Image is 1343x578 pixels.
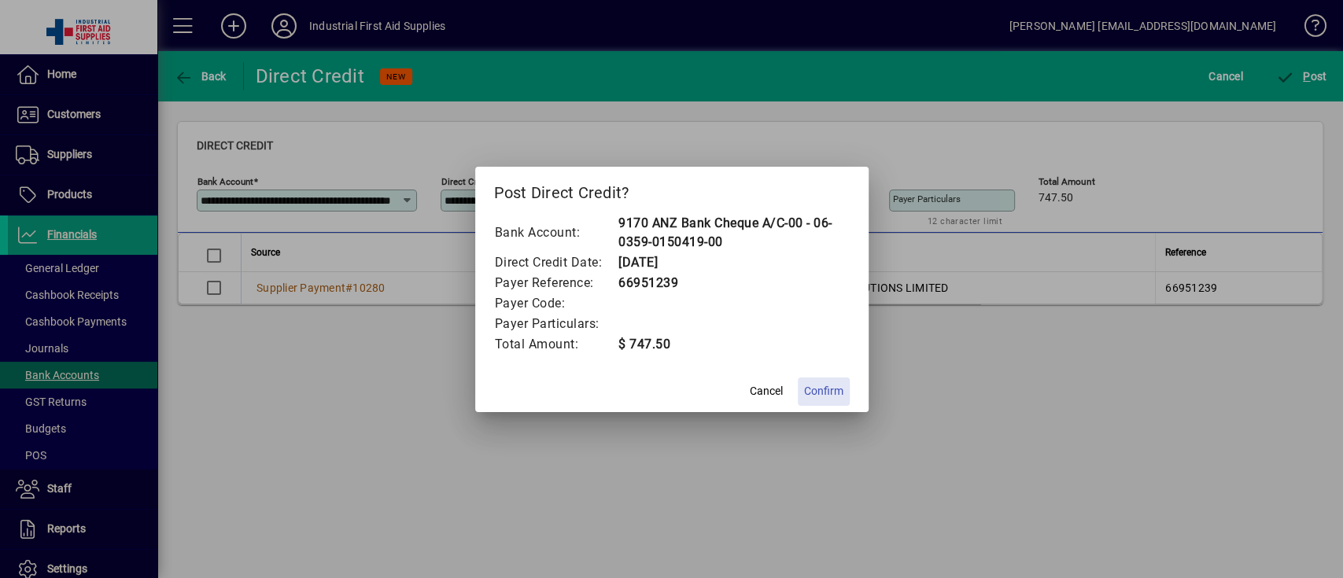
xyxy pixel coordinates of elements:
button: Confirm [798,377,850,406]
td: $ 747.50 [618,334,850,355]
button: Cancel [741,377,791,406]
h2: Post Direct Credit? [475,167,869,212]
td: Total Amount: [494,334,618,355]
td: Payer Particulars: [494,314,618,334]
td: 66951239 [618,273,850,293]
td: Payer Reference: [494,273,618,293]
td: Bank Account: [494,213,618,252]
td: [DATE] [618,252,850,273]
span: Cancel [750,383,783,399]
span: Confirm [804,383,843,399]
td: 9170 ANZ Bank Cheque A/C-00 - 06-0359-0150419-00 [618,213,850,252]
td: Payer Code: [494,293,618,314]
td: Direct Credit Date: [494,252,618,273]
